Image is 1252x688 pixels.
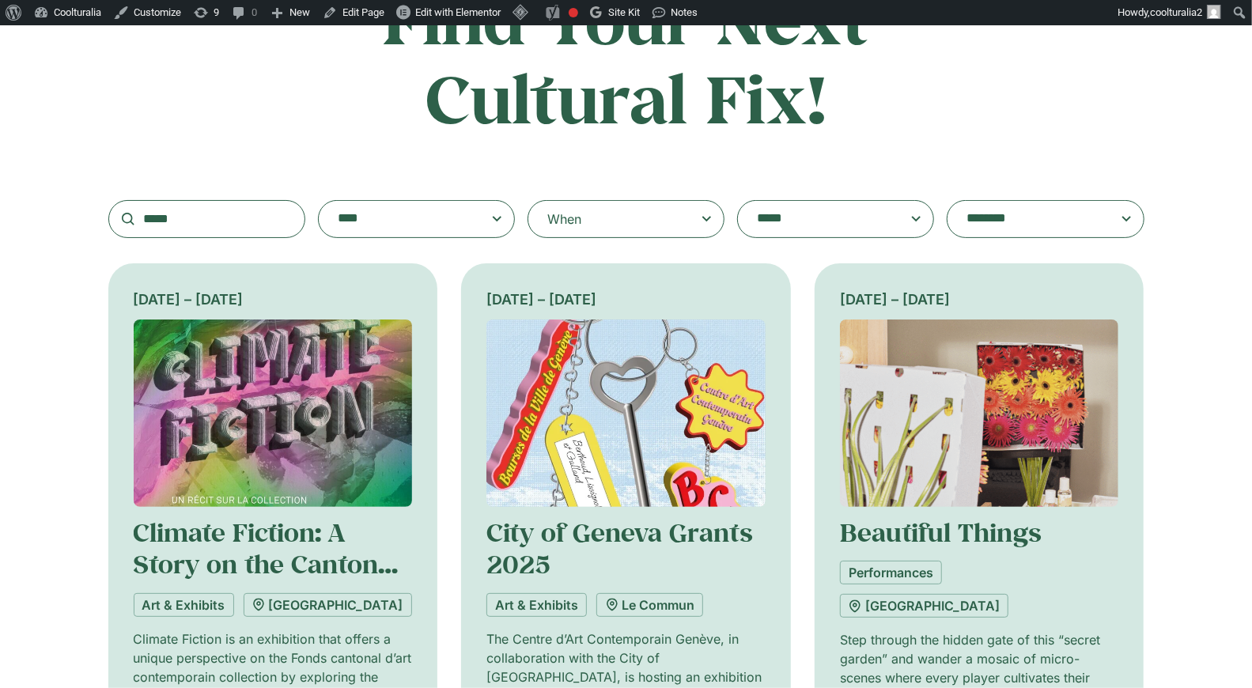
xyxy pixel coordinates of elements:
img: Coolturalia - Exposition "Climate Fiction : un récit sur la collection du Fonds cantonal d’art co... [134,319,413,507]
a: City of Geneva Grants 2025 [486,516,753,580]
a: Performances [840,561,942,584]
a: Beautiful Things [840,516,1042,549]
div: [DATE] – [DATE] [134,289,413,310]
span: Edit with Elementor [415,6,501,18]
div: When [547,210,581,229]
a: [GEOGRAPHIC_DATA] [840,594,1008,618]
img: Coolturalia - Bourses de la Ville de Genève 2025 [486,319,766,507]
div: [DATE] – [DATE] [840,289,1119,310]
span: coolturalia2 [1150,6,1202,18]
a: Art & Exhibits [486,593,587,617]
div: Needs improvement [569,8,578,17]
span: Site Kit [608,6,640,18]
a: Climate Fiction: A Story on the Cantonal Contemporary Art Fund Collection [134,516,400,645]
a: [GEOGRAPHIC_DATA] [244,593,412,617]
textarea: Search [757,208,883,230]
a: Art & Exhibits [134,593,234,617]
textarea: Search [966,208,1093,230]
div: [DATE] – [DATE] [486,289,766,310]
textarea: Search [338,208,464,230]
a: Le Commun [596,593,703,617]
